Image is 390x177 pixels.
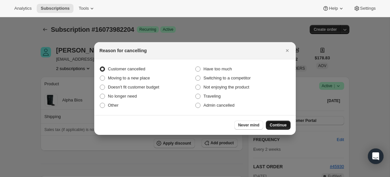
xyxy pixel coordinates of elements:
span: Moving to a new place [108,76,150,80]
button: Tools [75,4,99,13]
span: Tools [79,6,89,11]
span: Customer cancelled [108,66,145,71]
span: Settings [360,6,376,11]
span: Switching to a competitor [203,76,251,80]
span: Analytics [14,6,32,11]
button: Close [283,46,292,55]
h2: Reason for cancelling [99,47,147,54]
span: Admin cancelled [203,103,234,108]
button: Help [318,4,348,13]
span: Subscriptions [41,6,70,11]
span: Not enjoying the product [203,85,249,89]
span: Help [329,6,338,11]
span: Doesn't fit customer budget [108,85,159,89]
button: Continue [266,121,291,130]
button: Analytics [10,4,35,13]
span: Traveling [203,94,221,99]
span: Have too much [203,66,232,71]
button: Settings [350,4,380,13]
div: Open Intercom Messenger [368,148,383,164]
button: Subscriptions [37,4,73,13]
span: Never mind [238,123,259,128]
span: Continue [270,123,287,128]
span: Other [108,103,119,108]
span: No longer need [108,94,137,99]
button: Never mind [234,121,263,130]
